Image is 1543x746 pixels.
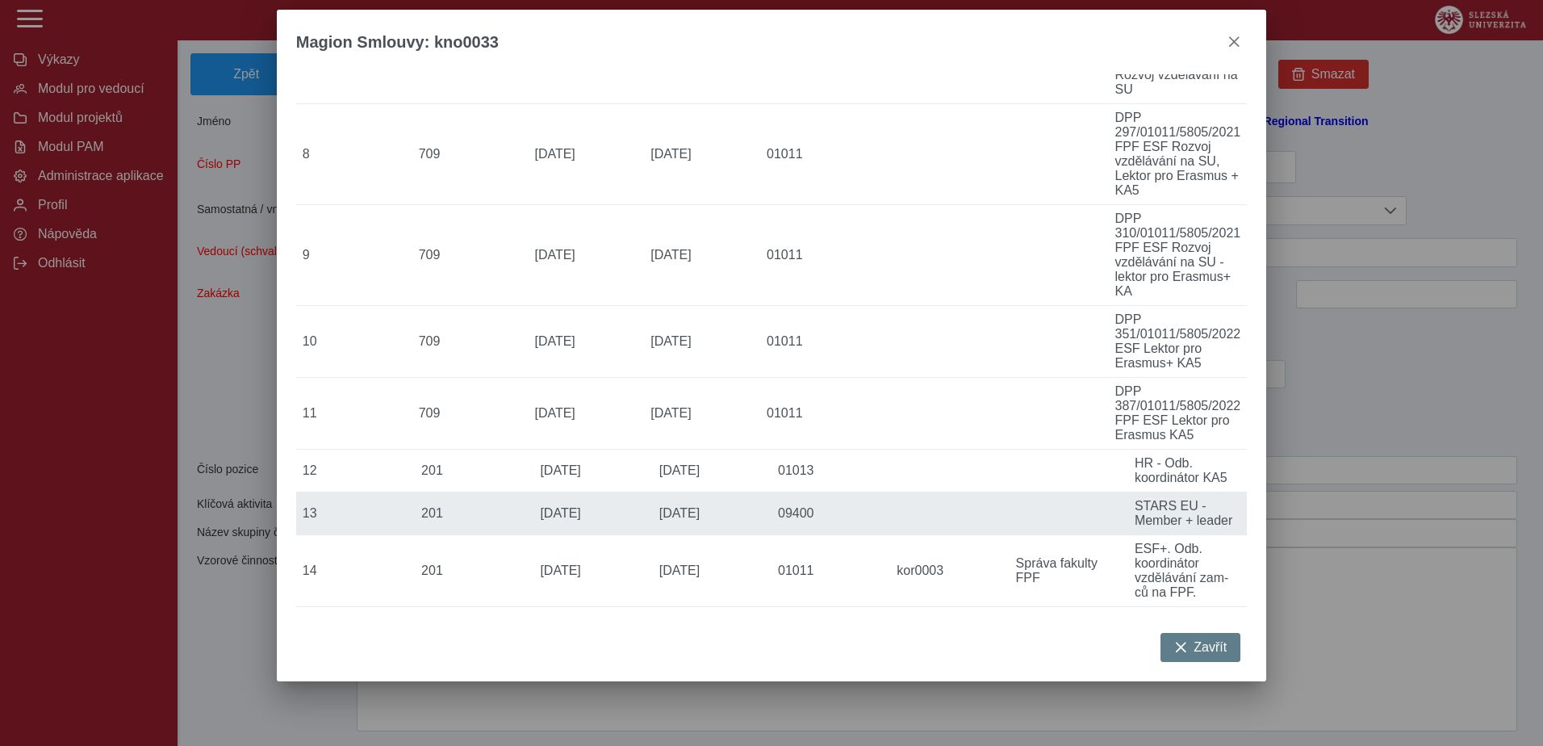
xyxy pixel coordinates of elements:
td: [DATE] [528,104,644,205]
td: 01011 [760,306,876,378]
td: 11 [296,378,412,450]
td: DPP 387/01011/5805/2022 FPF ESF Lektor pro Erasmus KA5 [1109,378,1248,450]
td: 01011 [760,205,876,306]
td: 12 [296,450,415,492]
td: 709 [412,306,529,378]
td: HR - Odb. koordinátor KA5 [1128,450,1247,492]
td: 9 [296,205,412,306]
td: [DATE] [528,306,644,378]
td: [DATE] [533,535,652,607]
td: 709 [412,104,529,205]
td: 201 [415,535,533,607]
td: [DATE] [533,450,652,492]
td: STARS EU - Member + leader [1128,492,1247,535]
td: DPP 297/01011/5805/2021 FPF ESF Rozvoj vzdělávání na SU, Lektor pro Erasmus + KA5 [1109,104,1248,205]
td: 709 [412,378,529,450]
td: 01011 [760,104,876,205]
span: Magion Smlouvy: kno0033 [296,33,499,52]
td: [DATE] [644,104,760,205]
td: 201 [415,492,533,535]
td: [DATE] [644,205,760,306]
td: [DATE] [644,378,760,450]
td: [DATE] [528,378,644,450]
td: kor0003 [890,535,1009,607]
td: 10 [296,306,412,378]
td: 01011 [760,378,876,450]
button: Zavřít [1160,633,1240,662]
td: DPP 310/01011/5805/2021 FPF ESF Rozvoj vzdělávání na SU - lektor pro Erasmus+ KA [1109,205,1248,306]
td: [DATE] [533,492,652,535]
td: [DATE] [644,306,760,378]
td: [DATE] [528,205,644,306]
td: [DATE] [653,535,771,607]
td: 13 [296,492,415,535]
td: 709 [412,205,529,306]
td: Správa fakulty FPF [1010,535,1128,607]
button: close [1221,29,1247,55]
td: 01011 [771,535,890,607]
td: 201 [415,450,533,492]
td: 09400 [771,492,890,535]
td: [DATE] [653,450,771,492]
td: 8 [296,104,412,205]
td: 01013 [771,450,890,492]
td: ESF+. Odb. koordinátor vzdělávání zam-ců na FPF. [1128,535,1247,607]
td: DPP 351/01011/5805/2022 ESF Lektor pro Erasmus+ KA5 [1109,306,1248,378]
td: 14 [296,535,415,607]
span: Zavřít [1194,640,1227,655]
td: [DATE] [653,492,771,535]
